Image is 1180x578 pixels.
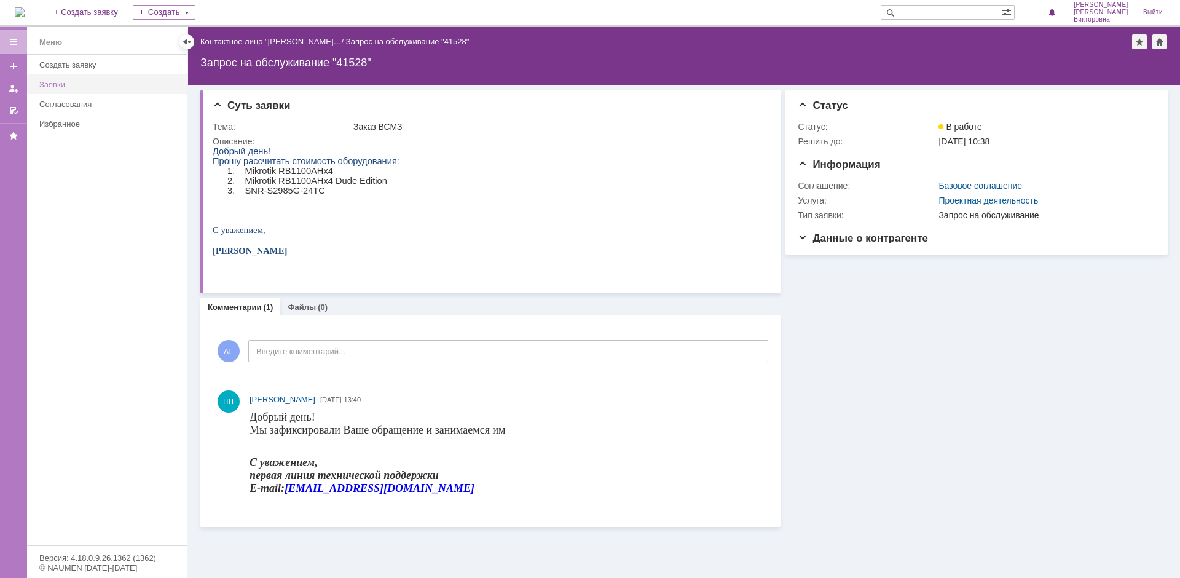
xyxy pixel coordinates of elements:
div: Заказ ВСМЗ [353,122,763,132]
div: © NAUMEN [DATE]-[DATE] [39,564,175,572]
span: Mikrotik RB1100AHx4 Dude Edition [33,30,175,39]
a: Перейти на домашнюю страницу [15,7,25,17]
span: 2. [15,30,33,39]
span: Викторовна [1074,16,1128,23]
span: [PERSON_NAME] [250,395,315,404]
a: Мои согласования [4,101,23,121]
span: [DATE] [320,396,342,403]
div: Соглашение: [798,181,936,191]
span: Mikrotik RB1100AHx4 [33,20,120,30]
span: [PERSON_NAME] [1074,1,1128,9]
strong: [EMAIL_ADDRESS][DOMAIN_NAME] [35,71,225,84]
div: Статус: [798,122,936,132]
div: Решить до: [798,137,936,146]
a: Заявки [34,75,184,94]
div: Заявки [39,80,179,89]
div: (1) [264,303,273,312]
div: Тип заявки: [798,210,936,220]
span: Суть заявки [213,100,290,111]
span: Расширенный поиск [1002,6,1014,17]
span: 13:40 [344,396,361,403]
div: Сделать домашней страницей [1152,34,1167,49]
span: Статус [798,100,848,111]
a: Файлы [288,303,316,312]
a: Комментарии [208,303,262,312]
span: АГ [218,340,240,362]
div: Описание: [213,137,765,146]
span: Данные о контрагенте [798,232,928,244]
div: Услуга: [798,196,936,205]
a: Создать заявку [34,55,184,74]
a: Контактное лицо "[PERSON_NAME]… [200,37,342,46]
div: Добавить в избранное [1132,34,1147,49]
span: [DATE] 10:38 [938,137,989,146]
div: Запрос на обслуживание [938,210,1149,220]
span: SNR-S2985G-24TC [33,39,112,49]
div: Скрыть меню [179,34,194,49]
a: [PERSON_NAME] [250,394,315,406]
div: Согласования [39,100,179,109]
img: logo [15,7,25,17]
span: Информация [798,159,880,170]
span: 3. [15,39,33,49]
span: 1. [15,20,33,30]
div: Избранное [39,119,166,129]
div: Версия: 4.18.0.9.26.1362 (1362) [39,554,175,562]
div: Создать [133,5,195,20]
div: Создать заявку [39,60,179,69]
a: Согласования [34,95,184,114]
div: (0) [318,303,328,312]
div: / [200,37,346,46]
a: [EMAIL_ADDRESS][DOMAIN_NAME] [35,73,225,83]
a: Создать заявку [4,57,23,76]
span: [PERSON_NAME] [1074,9,1128,16]
div: Запрос на обслуживание "41528" [200,57,1168,69]
a: Проектная деятельность [938,196,1038,205]
a: Базовое соглашение [938,181,1022,191]
a: Мои заявки [4,79,23,98]
div: Запрос на обслуживание "41528" [346,37,470,46]
div: Тема: [213,122,351,132]
div: Меню [39,35,62,50]
span: В работе [938,122,981,132]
